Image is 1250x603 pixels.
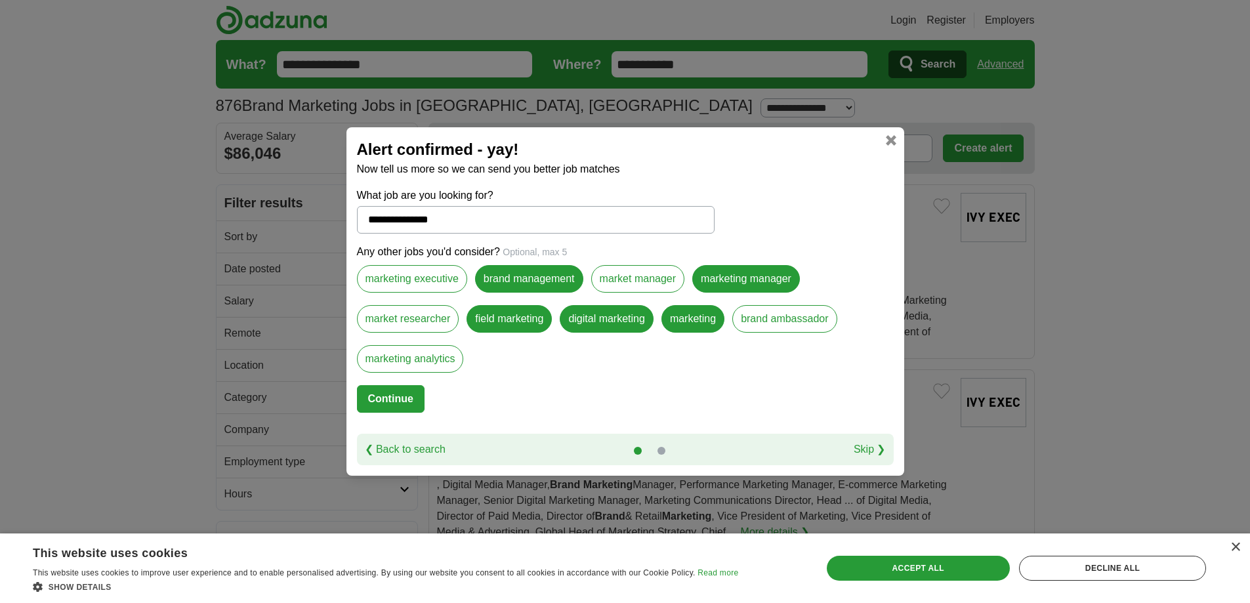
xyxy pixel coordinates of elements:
div: This website uses cookies [33,541,705,561]
a: ❮ Back to search [365,442,446,457]
p: Any other jobs you'd consider? [357,244,894,260]
label: marketing [661,305,724,333]
label: field marketing [467,305,552,333]
span: Optional, max 5 [503,247,567,257]
label: brand ambassador [732,305,837,333]
span: This website uses cookies to improve user experience and to enable personalised advertising. By u... [33,568,696,577]
label: market manager [591,265,685,293]
button: Continue [357,385,425,413]
label: marketing analytics [357,345,464,373]
div: Show details [33,580,738,593]
label: marketing manager [692,265,800,293]
p: Now tell us more so we can send you better job matches [357,161,894,177]
label: digital marketing [560,305,654,333]
div: Close [1230,543,1240,552]
label: market researcher [357,305,459,333]
div: Decline all [1019,556,1206,581]
h2: Alert confirmed - yay! [357,138,894,161]
span: Show details [49,583,112,592]
a: Skip ❯ [854,442,886,457]
div: Accept all [827,556,1010,581]
label: brand management [475,265,583,293]
a: Read more, opens a new window [698,568,738,577]
label: marketing executive [357,265,467,293]
label: What job are you looking for? [357,188,715,203]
